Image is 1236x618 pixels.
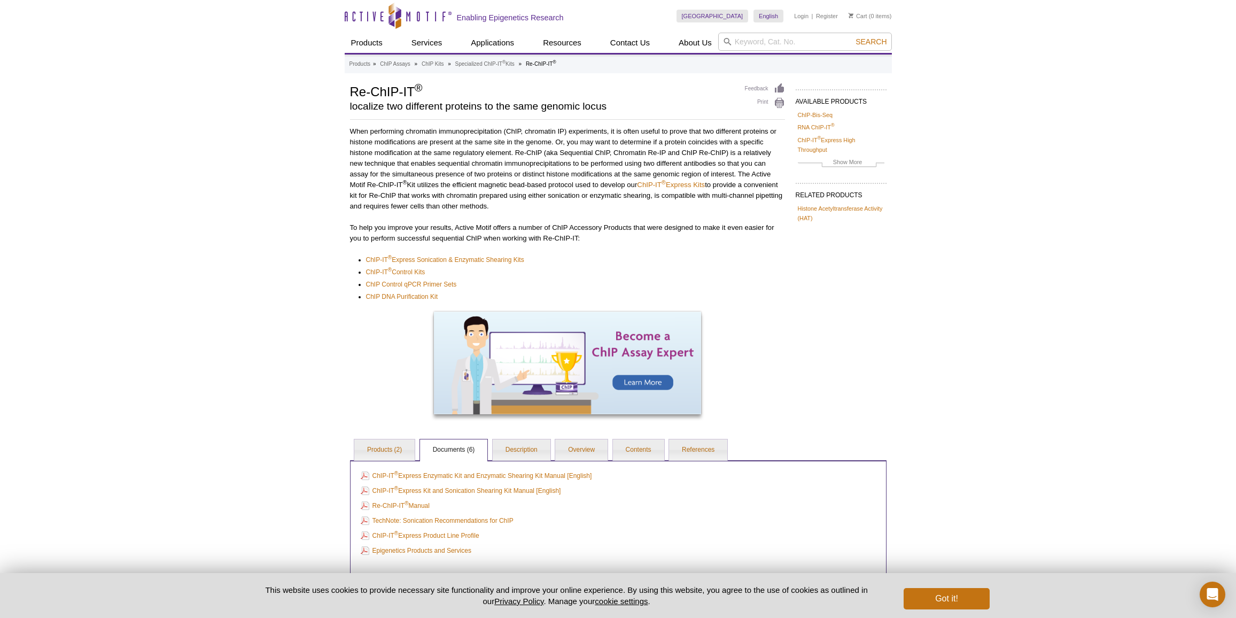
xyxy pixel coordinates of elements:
li: | [812,10,813,22]
p: To help you improve your results, Active Motif offers a number of ChIP Accessory Products that we... [350,222,785,244]
a: English [753,10,783,22]
sup: ® [388,254,392,260]
a: Histone Acetyltransferase Activity (HAT) [798,204,884,223]
sup: ® [388,267,392,273]
a: Resources [537,33,588,53]
sup: ® [553,59,556,65]
a: TechNote: Sonication Recommendations for ChIP [361,515,514,527]
div: Open Intercom Messenger [1200,582,1225,607]
h2: RELATED PRODUCTS [796,183,887,202]
a: ChIP DNA Purification Kit [366,291,438,302]
a: Epigenetics Products and Services [361,545,471,557]
sup: ® [415,82,423,94]
li: » [373,61,376,67]
a: Applications [464,33,520,53]
a: About Us [672,33,718,53]
a: Cart [849,12,867,20]
a: Overview [555,439,608,461]
input: Keyword, Cat. No. [718,33,892,51]
button: Got it! [904,588,989,609]
p: This website uses cookies to provide necessary site functionality and improve your online experie... [247,584,887,607]
sup: ® [502,59,506,65]
a: ChIP-IT®Express Kits [637,181,705,189]
a: Description [493,439,550,461]
a: Specialized ChIP-IT®Kits [455,59,515,69]
a: RNA ChIP-IT® [798,122,835,132]
button: cookie settings [595,597,648,606]
a: Products (2) [354,439,415,461]
a: ChIP Assays [380,59,410,69]
a: Register [816,12,838,20]
a: Re-ChIP-IT®Manual [361,500,430,512]
a: Print [745,97,785,109]
h1: Re-ChIP-IT [350,83,734,99]
sup: ® [405,500,408,506]
a: ChIP-IT®Express High Throughput [798,135,884,154]
h2: Enabling Epigenetics Research [457,13,564,22]
a: Products [349,59,370,69]
a: Contents [613,439,664,461]
a: Products [345,33,389,53]
a: Services [405,33,449,53]
sup: ® [818,135,821,141]
a: Privacy Policy [494,597,543,606]
a: Contact Us [604,33,656,53]
a: References [669,439,727,461]
sup: ® [831,123,835,128]
a: ChIP-IT®Control Kits [366,267,425,277]
a: ChIP-Bis-Seq [798,110,833,120]
a: ChIP Control qPCR Primer Sets [366,279,457,290]
li: » [519,61,522,67]
h2: AVAILABLE PRODUCTS [796,89,887,109]
span: Search [856,37,887,46]
button: Search [852,37,890,47]
p: When performing chromatin immunoprecipitation (ChIP, chromatin IP) experiments, it is often usefu... [350,126,785,212]
sup: ® [402,179,407,186]
a: ChIP-IT®Express Product Line Profile [361,530,479,542]
a: Show More [798,157,884,169]
img: Your Cart [849,13,853,18]
a: Feedback [745,83,785,95]
sup: ® [394,485,398,491]
li: Re-ChIP-IT [526,61,556,67]
li: (0 items) [849,10,892,22]
a: Documents (6) [420,439,488,461]
li: » [415,61,418,67]
a: ChIP-IT®Express Kit and Sonication Shearing Kit Manual [English] [361,485,561,497]
li: » [448,61,451,67]
a: ChIP Kits [422,59,444,69]
a: ChIP-IT®Express Enzymatic Kit and Enzymatic Shearing Kit Manual [English] [361,470,592,482]
sup: ® [662,179,666,186]
sup: ® [394,470,398,476]
img: Become a ChIP Assay Expert [434,312,701,414]
a: Login [794,12,809,20]
sup: ® [394,530,398,536]
a: ChIP-IT®Express Sonication & Enzymatic Shearing Kits [366,254,524,265]
h2: localize two different proteins to the same genomic locus [350,102,734,111]
a: [GEOGRAPHIC_DATA] [677,10,749,22]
